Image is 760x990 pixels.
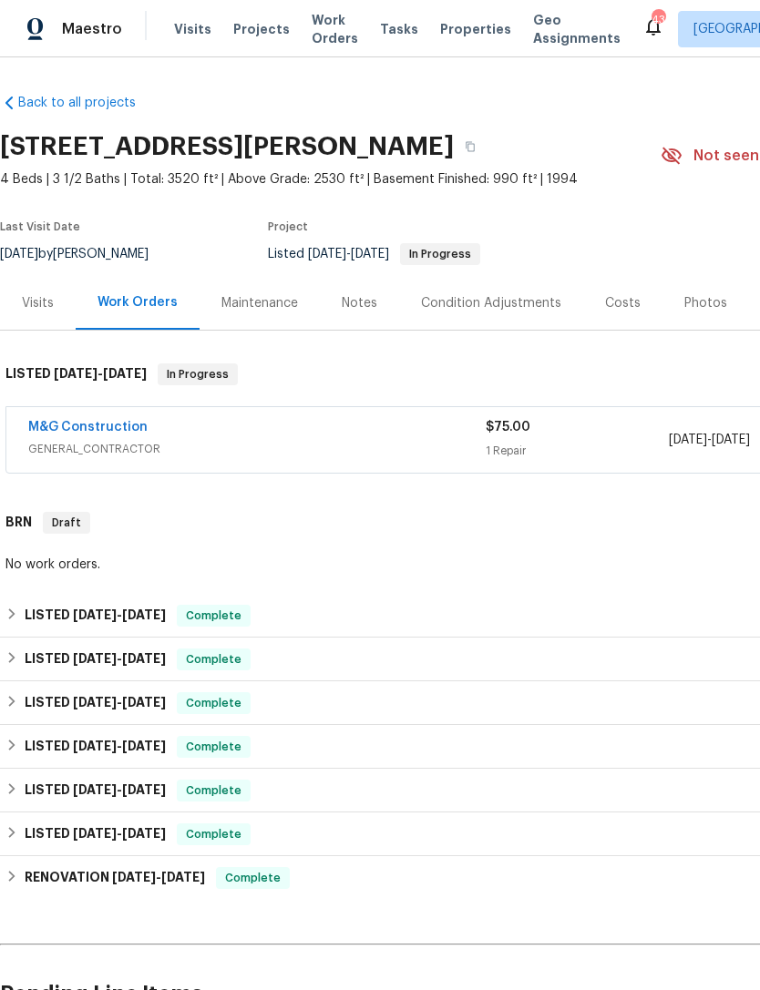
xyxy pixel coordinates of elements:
span: [DATE] [73,652,117,665]
span: $75.00 [486,421,530,434]
span: - [73,740,166,752]
h6: RENOVATION [25,867,205,889]
span: [DATE] [712,434,750,446]
span: Complete [179,607,249,625]
span: Maestro [62,20,122,38]
span: Complete [179,738,249,756]
span: Geo Assignments [533,11,621,47]
span: - [669,431,750,449]
span: [DATE] [73,608,117,621]
h6: LISTED [25,648,166,670]
span: - [73,827,166,840]
div: Maintenance [221,294,298,312]
span: [DATE] [122,740,166,752]
span: Complete [218,869,288,887]
span: Visits [174,20,211,38]
span: [DATE] [308,248,346,260]
span: [DATE] [73,827,117,840]
span: [DATE] [669,434,707,446]
span: Draft [45,514,88,532]
a: M&G Construction [28,421,148,434]
span: - [308,248,389,260]
span: Complete [179,650,249,669]
span: [DATE] [73,740,117,752]
div: 43 [652,11,664,29]
span: [DATE] [122,652,166,665]
span: - [73,783,166,796]
span: - [73,652,166,665]
span: [DATE] [122,783,166,796]
span: - [54,367,147,380]
span: GENERAL_CONTRACTOR [28,440,486,458]
span: [DATE] [161,871,205,883]
div: 1 Repair [486,442,669,460]
span: [DATE] [103,367,147,380]
span: Complete [179,694,249,712]
span: Listed [268,248,480,260]
div: Costs [605,294,641,312]
button: Copy Address [454,130,487,163]
h6: LISTED [25,780,166,801]
span: Projects [233,20,290,38]
span: Work Orders [312,11,358,47]
h6: LISTED [5,363,147,385]
span: [DATE] [122,827,166,840]
span: - [73,608,166,621]
span: Complete [179,825,249,843]
div: Photos [684,294,727,312]
h6: BRN [5,512,32,534]
span: - [112,871,205,883]
div: Work Orders [98,293,178,311]
h6: LISTED [25,736,166,758]
h6: LISTED [25,605,166,627]
h6: LISTED [25,692,166,714]
h6: LISTED [25,823,166,845]
div: Condition Adjustments [421,294,561,312]
span: [DATE] [351,248,389,260]
span: [DATE] [122,608,166,621]
span: [DATE] [122,696,166,709]
span: In Progress [159,365,236,383]
span: Properties [440,20,511,38]
span: Tasks [380,23,418,36]
span: [DATE] [112,871,156,883]
span: - [73,696,166,709]
div: Visits [22,294,54,312]
span: [DATE] [73,783,117,796]
span: Complete [179,781,249,800]
span: [DATE] [54,367,98,380]
span: [DATE] [73,696,117,709]
div: Notes [342,294,377,312]
span: In Progress [402,249,478,260]
span: Project [268,221,308,232]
